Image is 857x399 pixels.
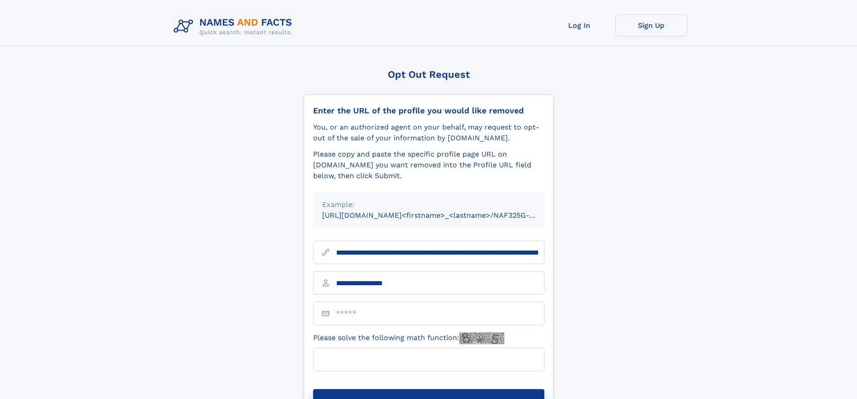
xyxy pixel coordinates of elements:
[322,199,535,210] div: Example:
[313,149,544,181] div: Please copy and paste the specific profile page URL on [DOMAIN_NAME] you want removed into the Pr...
[313,332,504,344] label: Please solve the following math function:
[543,14,615,36] a: Log In
[322,211,561,220] small: [URL][DOMAIN_NAME]<firstname>_<lastname>/NAF325G-xxxxxxxx
[304,69,554,80] div: Opt Out Request
[313,106,544,116] div: Enter the URL of the profile you would like removed
[170,14,300,39] img: Logo Names and Facts
[615,14,687,36] a: Sign Up
[313,122,544,143] div: You, or an authorized agent on your behalf, may request to opt-out of the sale of your informatio...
